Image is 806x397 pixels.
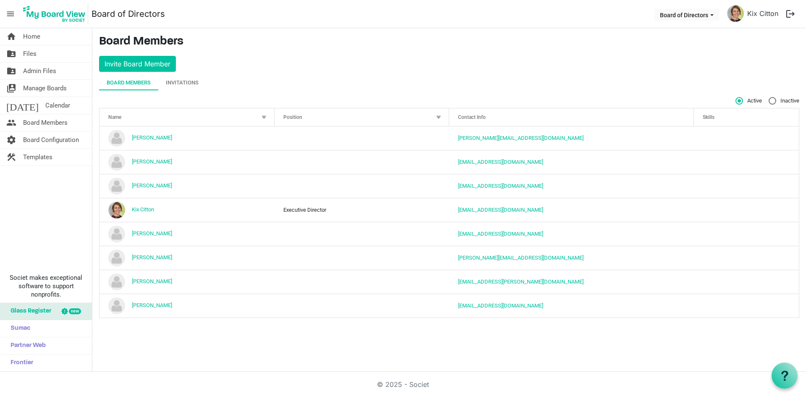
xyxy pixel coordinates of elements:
[23,45,37,62] span: Files
[782,5,799,23] button: logout
[23,131,79,148] span: Board Configuration
[449,222,694,246] td: h55sdh@mun.ca is template cell column header Contact Info
[694,174,799,198] td: is template cell column header Skills
[458,114,486,120] span: Contact Info
[694,222,799,246] td: is template cell column header Skills
[458,135,584,141] a: [PERSON_NAME][EMAIL_ADDRESS][DOMAIN_NAME]
[694,270,799,294] td: is template cell column header Skills
[458,302,543,309] a: [EMAIL_ADDRESS][DOMAIN_NAME]
[132,230,172,237] a: [PERSON_NAME]
[99,222,275,246] td: Stephanie Hancock is template cell column header Name
[458,231,543,237] a: [EMAIL_ADDRESS][DOMAIN_NAME]
[132,206,154,213] a: Kix Citton
[6,320,30,337] span: Sumac
[458,207,543,213] a: [EMAIL_ADDRESS][DOMAIN_NAME]
[132,254,172,260] a: [PERSON_NAME]
[449,246,694,270] td: susanne.greisbach@gmail.com is template cell column header Contact Info
[458,159,543,165] a: [EMAIL_ADDRESS][DOMAIN_NAME]
[449,198,694,222] td: ed@nbis.ca is template cell column header Contact Info
[769,97,799,105] span: Inactive
[23,63,56,79] span: Admin Files
[449,270,694,294] td: tinaj@shaw.ca is template cell column header Contact Info
[275,198,450,222] td: Executive Director column header Position
[6,149,16,166] span: construction
[449,150,694,174] td: hevonness@gmail.com is template cell column header Contact Info
[132,158,172,165] a: [PERSON_NAME]
[108,273,125,290] img: no-profile-picture.svg
[6,63,16,79] span: folder_shared
[108,202,125,218] img: ZrYDdGQ-fuEBFV3NAyFMqDONRWawSuyGtn_1wO1GK05fcR2tLFuI_zsGcjlPEZfhotkKuYdlZCk1m-6yt_1fgA_thumb.png
[6,355,33,371] span: Frontier
[654,9,719,21] button: Board of Directors dropdownbutton
[21,3,88,24] img: My Board View Logo
[99,75,799,90] div: tab-header
[108,226,125,242] img: no-profile-picture.svg
[6,45,16,62] span: folder_shared
[377,380,429,389] a: © 2025 - Societ
[6,80,16,97] span: switch_account
[275,246,450,270] td: column header Position
[23,28,40,45] span: Home
[23,149,52,166] span: Templates
[703,114,714,120] span: Skills
[275,150,450,174] td: column header Position
[108,130,125,147] img: no-profile-picture.svg
[99,56,176,72] button: Invite Board Member
[6,28,16,45] span: home
[132,134,172,141] a: [PERSON_NAME]
[449,174,694,198] td: lucid@shawbiz.ca is template cell column header Contact Info
[132,182,172,189] a: [PERSON_NAME]
[99,126,275,150] td: Christopher Luft is template cell column header Name
[99,246,275,270] td: Susanne Greisbach is template cell column header Name
[107,79,151,87] div: Board Members
[449,294,694,318] td: idemawendy@gmail.com is template cell column header Contact Info
[275,222,450,246] td: column header Position
[275,294,450,318] td: column header Position
[727,5,744,22] img: ZrYDdGQ-fuEBFV3NAyFMqDONRWawSuyGtn_1wO1GK05fcR2tLFuI_zsGcjlPEZfhotkKuYdlZCk1m-6yt_1fgA_thumb.png
[99,270,275,294] td: Tina Jennissen is template cell column header Name
[458,279,584,285] a: [EMAIL_ADDRESS][PERSON_NAME][DOMAIN_NAME]
[99,198,275,222] td: Kix Citton is template cell column header Name
[694,198,799,222] td: is template cell column header Skills
[69,308,81,314] div: new
[99,150,275,174] td: Craig Sauve is template cell column header Name
[23,80,67,97] span: Manage Boards
[458,183,543,189] a: [EMAIL_ADDRESS][DOMAIN_NAME]
[6,97,39,114] span: [DATE]
[735,97,762,105] span: Active
[108,178,125,195] img: no-profile-picture.svg
[3,6,18,22] span: menu
[694,246,799,270] td: is template cell column header Skills
[132,278,172,284] a: [PERSON_NAME]
[694,126,799,150] td: is template cell column header Skills
[132,302,172,308] a: [PERSON_NAME]
[6,114,16,131] span: people
[283,114,302,120] span: Position
[6,303,51,320] span: Glass Register
[99,294,275,318] td: Wendy Idema is template cell column header Name
[6,337,46,354] span: Partner Web
[275,270,450,294] td: column header Position
[694,150,799,174] td: is template cell column header Skills
[6,131,16,148] span: settings
[166,79,199,87] div: Invitations
[4,273,88,299] span: Societ makes exceptional software to support nonprofits.
[694,294,799,318] td: is template cell column header Skills
[449,126,694,150] td: chris@limacharlie.io is template cell column header Contact Info
[92,5,165,22] a: Board of Directors
[45,97,70,114] span: Calendar
[99,35,799,49] h3: Board Members
[99,174,275,198] td: Fred Jeffery is template cell column header Name
[108,114,121,120] span: Name
[23,114,68,131] span: Board Members
[108,250,125,266] img: no-profile-picture.svg
[275,174,450,198] td: column header Position
[744,5,782,22] a: Kix Citton
[108,297,125,314] img: no-profile-picture.svg
[275,126,450,150] td: column header Position
[21,3,92,24] a: My Board View Logo
[108,154,125,171] img: no-profile-picture.svg
[458,255,584,261] a: [PERSON_NAME][EMAIL_ADDRESS][DOMAIN_NAME]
